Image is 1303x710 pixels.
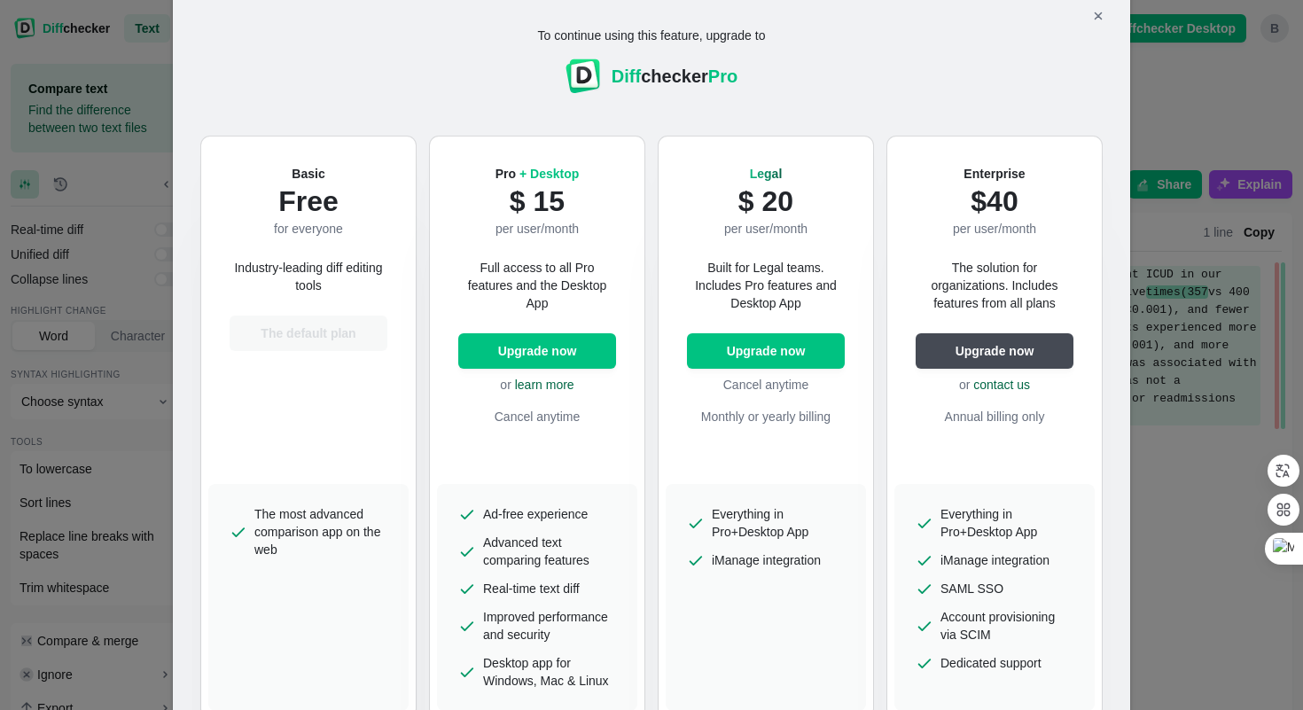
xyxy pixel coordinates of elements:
button: Upgrade now [687,333,845,369]
p: or [458,376,616,394]
p: per user/month [495,220,580,238]
p: Cancel anytime [458,408,616,425]
span: iManage integration [940,551,1049,569]
span: Ad-free experience [483,505,588,523]
span: Upgrade now [495,342,581,360]
span: Desktop app for Windows, Mac & Linux [483,654,616,690]
span: Advanced text comparing features [483,534,616,569]
span: Real-time text diff [483,580,580,597]
button: Close modal [1084,2,1112,30]
a: Upgrade now [458,333,616,369]
h2: Enterprise [953,165,1036,183]
span: SAML SSO [940,580,1003,597]
span: Diff [612,66,641,86]
p: The solution for organizations. Includes features from all plans [916,259,1073,312]
h2: Basic [274,165,343,183]
img: Diffchecker logo [566,59,601,94]
h2: Pro [495,165,580,183]
span: iManage integration [712,551,821,569]
span: Upgrade now [952,342,1038,360]
span: The default plan [257,324,359,342]
span: Everything in Pro+Desktop App [940,505,1073,541]
a: contact us [973,378,1030,392]
span: Upgrade now [723,342,809,360]
p: To continue using this feature, upgrade to [538,27,766,44]
p: $ 20 [724,183,808,220]
span: Legal [750,167,783,181]
span: The most advanced comparison app on the web [254,505,387,558]
p: Full access to all Pro features and the Desktop App [458,259,616,312]
p: Monthly or yearly billing [687,408,845,425]
p: Built for Legal teams. Includes Pro features and Desktop App [687,259,845,312]
span: Improved performance and security [483,608,616,644]
p: $ 15 [495,183,580,220]
span: Account provisioning via SCIM [940,608,1073,644]
p: or [916,376,1073,394]
p: per user/month [953,220,1036,238]
p: Cancel anytime [687,376,845,394]
span: + Desktop [519,167,579,181]
p: $40 [953,183,1036,220]
span: Pro [708,66,737,86]
p: Free [274,183,343,220]
p: Industry-leading diff editing tools [230,259,387,294]
p: for everyone [274,220,343,238]
a: Upgrade now [916,333,1073,369]
p: per user/month [724,220,808,238]
span: Dedicated support [940,654,1042,672]
div: checker [612,64,737,89]
button: The default plan [230,316,387,351]
a: learn more [515,378,574,392]
p: Annual billing only [916,408,1073,425]
span: Everything in Pro+Desktop App [712,505,845,541]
